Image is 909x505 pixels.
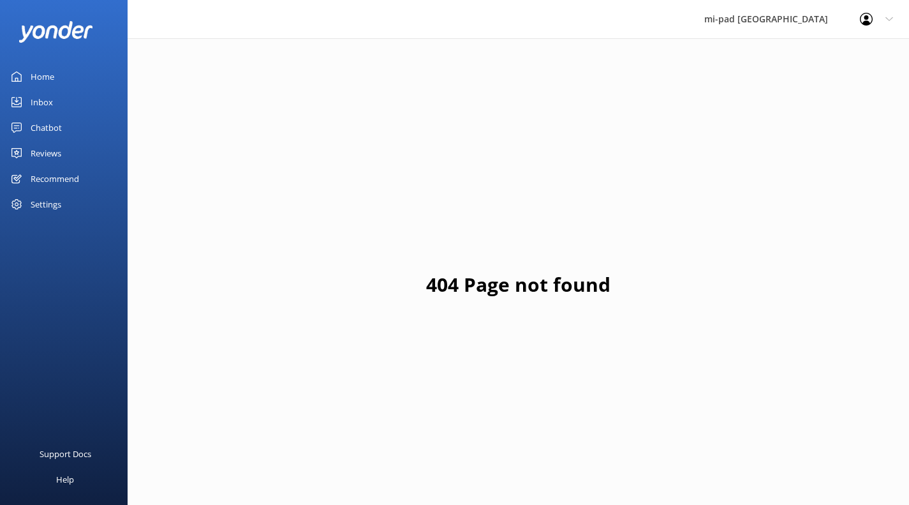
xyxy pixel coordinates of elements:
[31,89,53,115] div: Inbox
[31,140,61,166] div: Reviews
[19,21,92,42] img: yonder-white-logo.png
[426,269,610,300] h1: 404 Page not found
[31,115,62,140] div: Chatbot
[40,441,91,467] div: Support Docs
[31,166,79,192] div: Recommend
[31,64,54,89] div: Home
[31,192,61,217] div: Settings
[56,467,74,492] div: Help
